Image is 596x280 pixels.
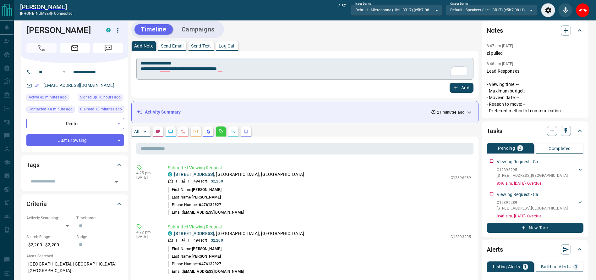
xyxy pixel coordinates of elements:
[206,129,211,134] svg: Listing Alerts
[134,129,139,134] p: All
[498,146,515,150] p: Pending
[487,68,583,114] p: Lead Responses: - Viewing time: -- - Maximum budget: -- - Move-in date: -- - Reason to move: -- -...
[199,203,221,207] span: 6476132927
[60,68,68,76] button: Open
[168,261,221,267] p: Phone Number:
[175,238,178,243] p: 1
[136,171,158,175] p: 4:25 pm
[192,188,221,192] span: [PERSON_NAME]
[174,231,214,236] a: [STREET_ADDRESS]
[26,134,124,146] div: Just Browsing
[451,234,471,240] p: C12393295
[136,234,158,239] p: [DATE]
[137,106,473,118] div: Activity Summary21 minutes ago
[26,234,73,240] p: Search Range:
[26,118,124,129] div: Renter
[78,106,124,115] div: Fri Sep 12 2025
[575,265,577,269] p: 0
[194,178,207,184] p: 494 sqft
[168,194,221,200] p: Last Name:
[29,106,73,112] span: Contacted < a minute ago
[231,129,236,134] svg: Opportunities
[211,238,223,243] p: $2,200
[199,262,221,266] span: 6476132927
[576,3,590,17] div: End Call
[60,43,90,53] span: Email
[26,160,39,170] h2: Tags
[446,5,537,15] div: Default - Speakers (JieLi BR17) (e5b7:0811)
[174,171,304,178] p: , [GEOGRAPHIC_DATA], [GEOGRAPHIC_DATA]
[497,205,568,211] p: [STREET_ADDRESS] , [GEOGRAPHIC_DATA]
[211,178,223,184] p: $2,250
[188,238,190,243] p: 1
[80,106,122,112] span: Claimed 18 minutes ago
[497,191,540,198] p: Viewing Request - Call
[161,44,183,48] p: Send Email
[497,173,568,178] p: [STREET_ADDRESS] , [GEOGRAPHIC_DATA]
[112,177,121,186] button: Open
[175,24,221,35] button: Campaigns
[168,246,221,252] p: First Name:
[145,109,181,115] p: Activity Summary
[183,269,244,274] span: [EMAIL_ADDRESS][DOMAIN_NAME]
[174,172,214,177] a: [STREET_ADDRESS]
[497,181,583,186] p: 8:46 a.m. [DATE] - Overdue
[26,106,75,115] div: Fri Sep 12 2025
[26,215,73,221] p: Actively Searching:
[76,215,123,221] p: Timeframe:
[188,178,190,184] p: 1
[168,165,471,171] p: Submitted Viewing Request
[519,146,521,150] p: 2
[487,242,583,257] div: Alerts
[134,24,173,35] button: Timeline
[487,23,583,38] div: Notes
[487,25,503,36] h2: Notes
[26,43,57,53] span: Call
[487,44,513,48] p: 8:47 am [DATE]
[168,254,221,259] p: Last Name:
[168,269,244,274] p: Email:
[497,167,568,173] p: C12393295
[20,11,73,16] p: [PHONE_NUMBER] -
[26,94,75,103] div: Fri Sep 12 2025
[493,265,520,269] p: Listing Alerts
[243,129,249,134] svg: Agent Actions
[497,166,583,180] div: C12393295[STREET_ADDRESS],[GEOGRAPHIC_DATA]
[26,157,123,172] div: Tags
[351,5,442,15] div: Default - Microphone (JieLi BR17) (e5b7:0811)
[497,213,583,219] p: 8:46 a.m. [DATE] - Overdue
[218,129,223,134] svg: Requests
[437,109,464,115] p: 21 minutes ago
[54,11,73,16] span: connected
[487,123,583,138] div: Tasks
[193,129,198,134] svg: Emails
[26,253,123,259] p: Areas Searched:
[175,178,178,184] p: 1
[168,129,173,134] svg: Lead Browsing Activity
[487,126,502,136] h2: Tasks
[192,247,221,251] span: [PERSON_NAME]
[168,187,221,193] p: First Name:
[106,28,111,32] div: condos.ca
[497,199,583,212] div: C12396289[STREET_ADDRESS],[GEOGRAPHIC_DATA]
[192,254,221,259] span: [PERSON_NAME]
[26,240,73,250] p: $2,200 - $2,200
[487,244,503,255] h2: Alerts
[43,83,114,88] a: [EMAIL_ADDRESS][DOMAIN_NAME]
[487,50,583,57] p: zl pulled
[192,195,221,199] span: [PERSON_NAME]
[524,265,527,269] p: 1
[20,3,73,11] a: [PERSON_NAME]
[26,25,97,35] h1: [PERSON_NAME]
[136,230,158,234] p: 4:22 pm
[487,223,583,233] button: New Task
[181,129,186,134] svg: Calls
[134,44,153,48] p: Add Note
[136,175,158,180] p: [DATE]
[168,210,244,215] p: Email:
[450,2,468,6] label: Output Device
[35,83,39,88] svg: Email Verified
[338,3,346,17] p: 3:57
[93,43,123,53] span: Message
